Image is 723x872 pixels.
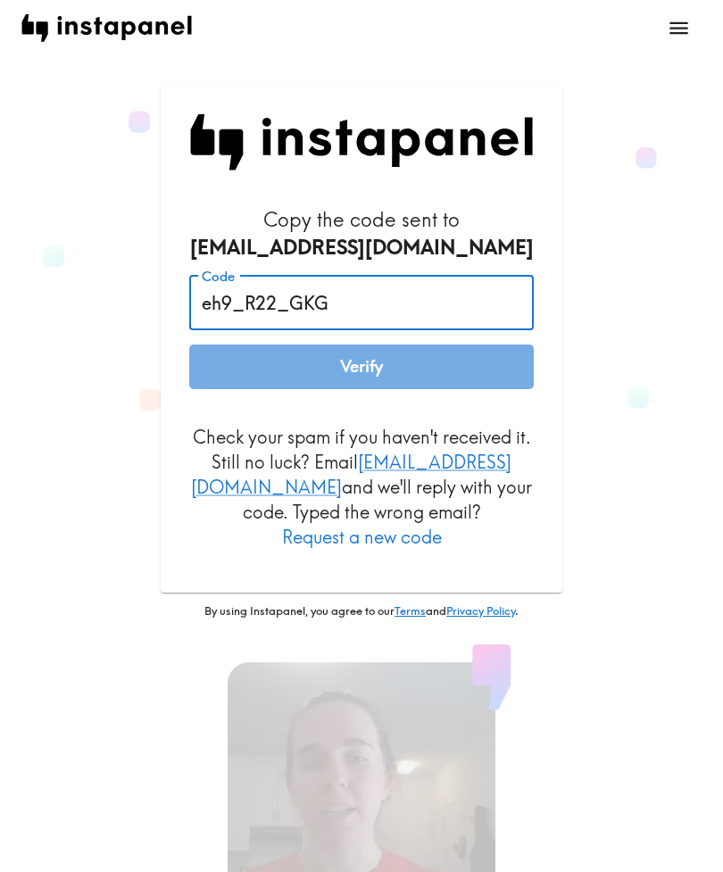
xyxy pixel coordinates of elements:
[21,14,192,42] img: instapanel
[189,206,534,262] h6: Copy the code sent to
[189,425,534,550] p: Check your spam if you haven't received it. Still no luck? Email and we'll reply with your code. ...
[202,267,235,287] label: Code
[189,345,534,389] button: Verify
[191,451,511,498] a: [EMAIL_ADDRESS][DOMAIN_NAME]
[161,603,562,619] p: By using Instapanel, you agree to our and .
[446,603,515,618] a: Privacy Policy
[395,603,426,618] a: Terms
[656,5,702,51] button: open menu
[282,525,442,550] button: Request a new code
[189,275,534,330] input: xxx_xxx_xxx
[189,234,534,262] div: [EMAIL_ADDRESS][DOMAIN_NAME]
[189,114,534,170] img: Instapanel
